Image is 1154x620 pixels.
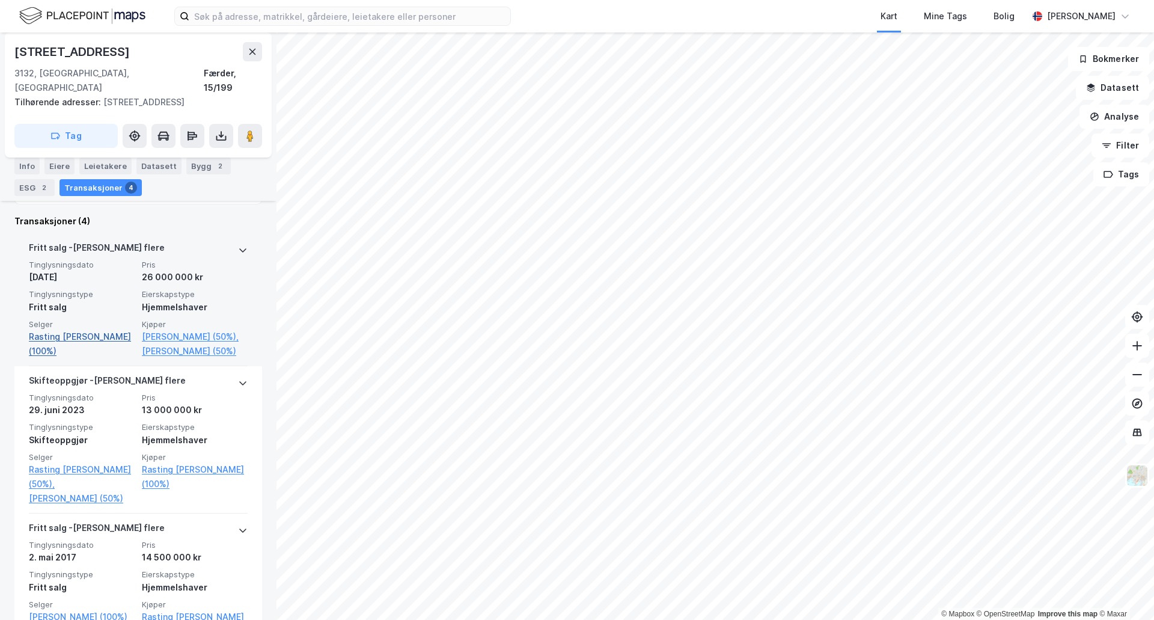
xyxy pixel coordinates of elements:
[189,7,510,25] input: Søk på adresse, matrikkel, gårdeiere, leietakere eller personer
[142,550,248,565] div: 14 500 000 kr
[142,300,248,315] div: Hjemmelshaver
[977,610,1035,618] a: OpenStreetMap
[29,260,135,270] span: Tinglysningsdato
[29,330,135,358] a: Rasting [PERSON_NAME] (100%)
[29,580,135,595] div: Fritt salg
[14,97,103,107] span: Tilhørende adresser:
[204,66,262,95] div: Færder, 15/199
[29,403,135,417] div: 29. juni 2023
[29,422,135,432] span: Tinglysningstype
[142,403,248,417] div: 13 000 000 kr
[214,160,226,172] div: 2
[136,158,182,174] div: Datasett
[29,393,135,403] span: Tinglysningsdato
[14,42,132,61] div: [STREET_ADDRESS]
[142,319,248,330] span: Kjøper
[1091,134,1149,158] button: Filter
[994,9,1015,23] div: Bolig
[29,540,135,550] span: Tinglysningsdato
[142,462,248,491] a: Rasting [PERSON_NAME] (100%)
[14,214,262,229] div: Transaksjoner (4)
[29,270,135,284] div: [DATE]
[14,124,118,148] button: Tag
[29,433,135,447] div: Skifteoppgjør
[14,158,40,174] div: Info
[142,344,248,358] a: [PERSON_NAME] (50%)
[29,462,135,491] a: Rasting [PERSON_NAME] (50%),
[19,5,145,26] img: logo.f888ab2527a4732fd821a326f86c7f29.svg
[1094,562,1154,620] iframe: Chat Widget
[924,9,967,23] div: Mine Tags
[1094,562,1154,620] div: Kontrollprogram for chat
[142,569,248,580] span: Eierskapstype
[29,241,165,260] div: Fritt salg - [PERSON_NAME] flere
[29,550,135,565] div: 2. mai 2017
[941,610,974,618] a: Mapbox
[29,600,135,610] span: Selger
[38,182,50,194] div: 2
[29,569,135,580] span: Tinglysningstype
[79,158,132,174] div: Leietakere
[14,179,55,196] div: ESG
[142,393,248,403] span: Pris
[29,319,135,330] span: Selger
[44,158,75,174] div: Eiere
[1068,47,1149,71] button: Bokmerker
[1047,9,1116,23] div: [PERSON_NAME]
[142,270,248,284] div: 26 000 000 kr
[14,95,252,109] div: [STREET_ADDRESS]
[1126,464,1149,487] img: Z
[1079,105,1149,129] button: Analyse
[142,580,248,595] div: Hjemmelshaver
[29,289,135,299] span: Tinglysningstype
[1038,610,1098,618] a: Improve this map
[1076,76,1149,100] button: Datasett
[142,422,248,432] span: Eierskapstype
[125,182,137,194] div: 4
[142,260,248,270] span: Pris
[29,373,186,393] div: Skifteoppgjør - [PERSON_NAME] flere
[1093,162,1149,186] button: Tags
[186,158,231,174] div: Bygg
[881,9,897,23] div: Kart
[29,452,135,462] span: Selger
[29,521,165,540] div: Fritt salg - [PERSON_NAME] flere
[142,289,248,299] span: Eierskapstype
[29,491,135,506] a: [PERSON_NAME] (50%)
[60,179,142,196] div: Transaksjoner
[14,66,204,95] div: 3132, [GEOGRAPHIC_DATA], [GEOGRAPHIC_DATA]
[142,330,248,344] a: [PERSON_NAME] (50%),
[142,452,248,462] span: Kjøper
[142,433,248,447] div: Hjemmelshaver
[29,300,135,315] div: Fritt salg
[142,540,248,550] span: Pris
[142,600,248,610] span: Kjøper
